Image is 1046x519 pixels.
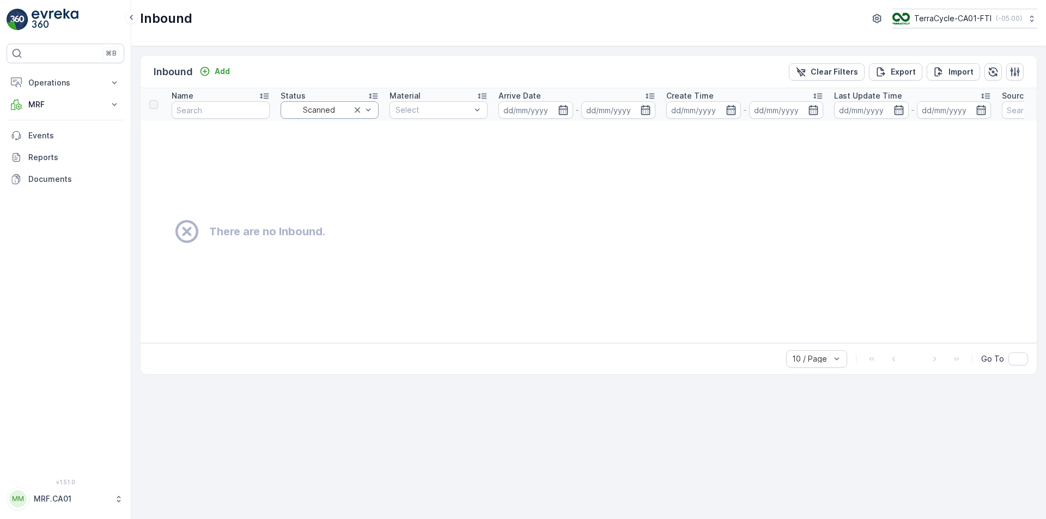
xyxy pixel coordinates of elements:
[892,13,910,25] img: TC_BVHiTW6.png
[9,490,27,508] div: MM
[7,94,124,115] button: MRF
[7,72,124,94] button: Operations
[914,13,992,24] p: TerraCycle-CA01-FTI
[869,63,922,81] button: Export
[215,66,230,77] p: Add
[911,103,915,117] p: -
[7,125,124,146] a: Events
[28,130,120,141] p: Events
[666,101,741,119] input: dd/mm/yyyy
[892,9,1037,28] button: TerraCycle-CA01-FTI(-05:00)
[154,64,193,80] p: Inbound
[172,101,270,119] input: Search
[834,90,902,101] p: Last Update Time
[891,66,916,77] p: Export
[7,146,124,168] a: Reports
[7,168,124,190] a: Documents
[7,487,124,510] button: MMMRF.CA01
[575,103,579,117] p: -
[743,103,747,117] p: -
[7,479,124,485] span: v 1.51.0
[28,77,102,88] p: Operations
[948,66,974,77] p: Import
[7,9,28,30] img: logo
[28,99,102,110] p: MRF
[106,49,117,58] p: ⌘B
[996,14,1022,23] p: ( -05:00 )
[195,65,234,78] button: Add
[789,63,865,81] button: Clear Filters
[581,101,656,119] input: dd/mm/yyyy
[172,90,193,101] p: Name
[666,90,714,101] p: Create Time
[28,174,120,185] p: Documents
[927,63,980,81] button: Import
[498,101,573,119] input: dd/mm/yyyy
[834,101,909,119] input: dd/mm/yyyy
[498,90,541,101] p: Arrive Date
[749,101,824,119] input: dd/mm/yyyy
[34,493,109,504] p: MRF.CA01
[1002,90,1029,101] p: Source
[140,10,192,27] p: Inbound
[281,90,306,101] p: Status
[28,152,120,163] p: Reports
[396,105,471,115] p: Select
[917,101,992,119] input: dd/mm/yyyy
[32,9,78,30] img: logo_light-DOdMpM7g.png
[390,90,421,101] p: Material
[981,353,1004,364] span: Go To
[811,66,858,77] p: Clear Filters
[209,223,325,240] h2: There are no Inbound.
